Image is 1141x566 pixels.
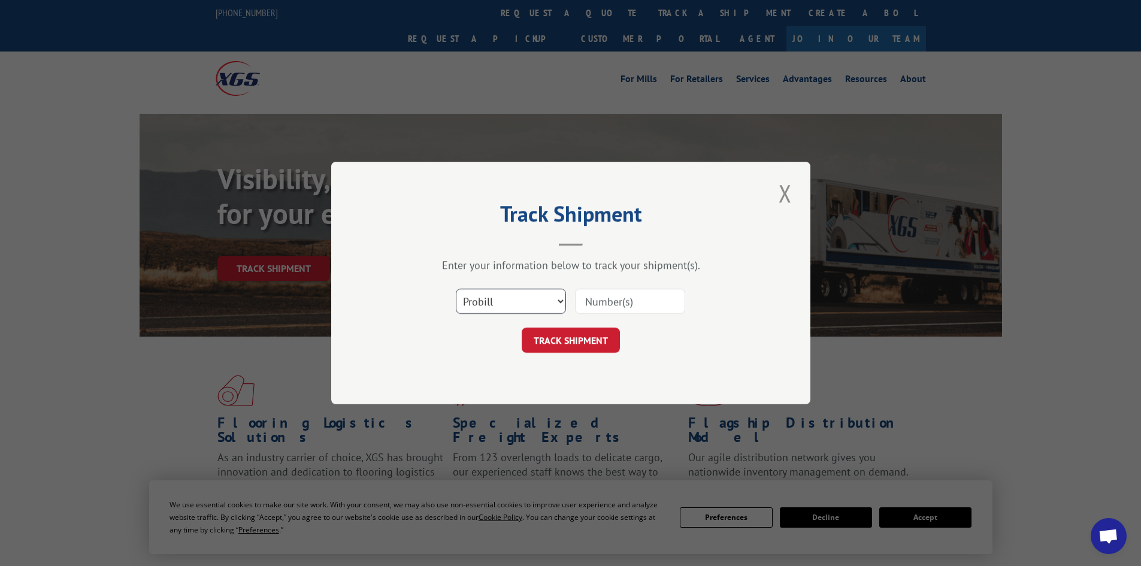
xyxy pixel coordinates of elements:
a: Open chat [1091,518,1127,554]
button: TRACK SHIPMENT [522,328,620,353]
h2: Track Shipment [391,205,750,228]
div: Enter your information below to track your shipment(s). [391,258,750,272]
input: Number(s) [575,289,685,314]
button: Close modal [775,177,795,210]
